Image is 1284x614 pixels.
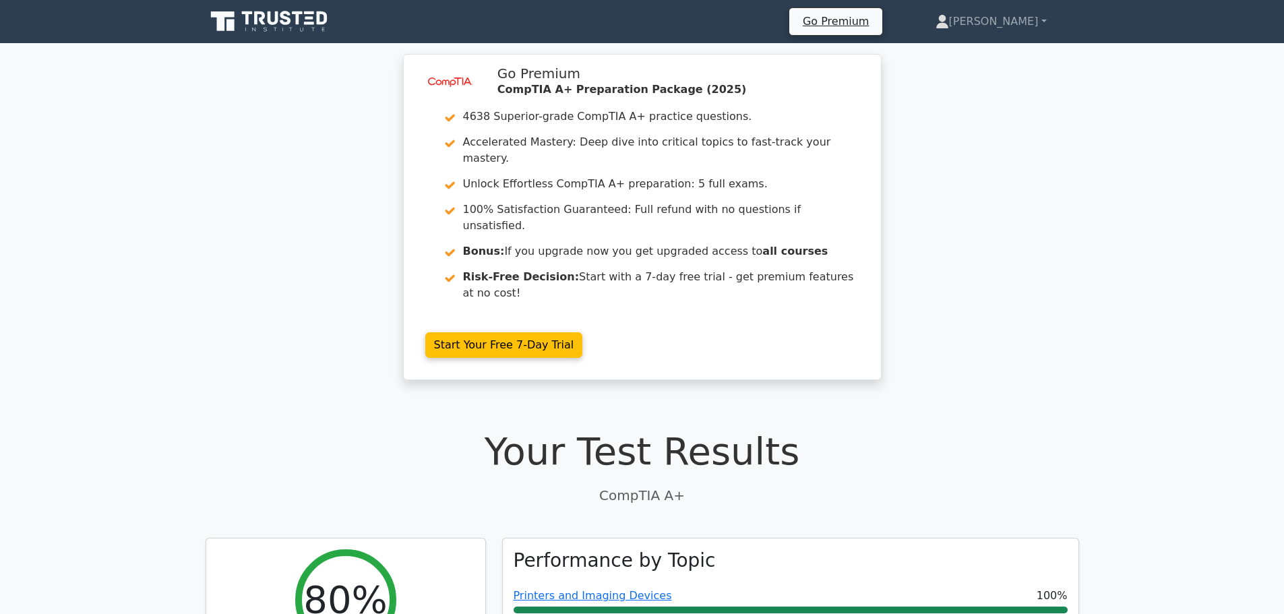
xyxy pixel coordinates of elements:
[795,12,877,30] a: Go Premium
[206,485,1079,505] p: CompTIA A+
[514,589,672,602] a: Printers and Imaging Devices
[1037,588,1068,604] span: 100%
[514,549,716,572] h3: Performance by Topic
[903,8,1079,35] a: [PERSON_NAME]
[425,332,583,358] a: Start Your Free 7-Day Trial
[206,429,1079,474] h1: Your Test Results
